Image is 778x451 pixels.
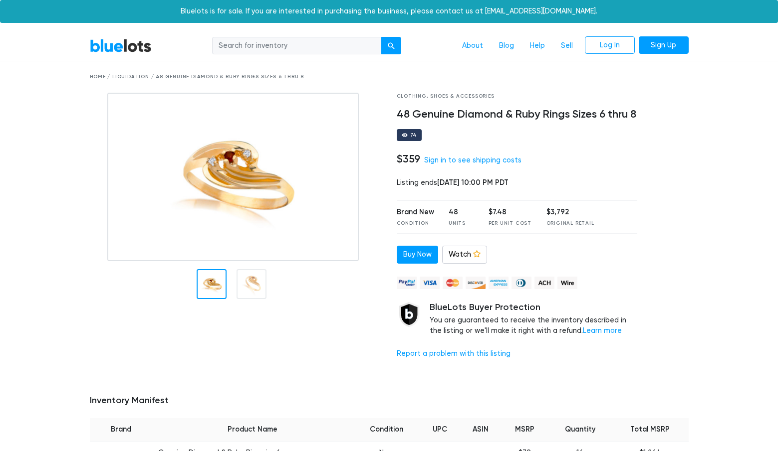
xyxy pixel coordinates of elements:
div: 48 [449,207,474,218]
div: 74 [410,133,417,138]
img: diners_club-c48f30131b33b1bb0e5d0e2dbd43a8bea4cb12cb2961413e2f4250e06c020426.png [512,277,531,289]
a: Help [522,36,553,55]
a: Watch [442,246,487,264]
img: ach-b7992fed28a4f97f893c574229be66187b9afb3f1a8d16a4691d3d3140a8ab00.png [534,277,554,289]
a: BlueLots [90,38,152,53]
div: Listing ends [397,177,638,188]
h4: 48 Genuine Diamond & Ruby Rings Sizes 6 thru 8 [397,108,638,121]
a: Sell [553,36,581,55]
div: Brand New [397,207,434,218]
th: Product Name [152,418,352,441]
a: Report a problem with this listing [397,349,511,358]
img: mastercard-42073d1d8d11d6635de4c079ffdb20a4f30a903dc55d1612383a1b395dd17f39.png [443,277,463,289]
div: $7.48 [489,207,531,218]
div: Original Retail [546,220,594,227]
input: Search for inventory [212,37,382,55]
a: Log In [585,36,635,54]
th: ASIN [460,418,502,441]
h5: Inventory Manifest [90,395,689,406]
th: Quantity [548,418,612,441]
th: MSRP [502,418,548,441]
a: Buy Now [397,246,438,264]
div: You are guaranteed to receive the inventory described in the listing or we'll make it right with ... [430,302,638,336]
a: Learn more [583,326,622,335]
a: Sign Up [639,36,689,54]
div: Condition [397,220,434,227]
h5: BlueLots Buyer Protection [430,302,638,313]
a: About [454,36,491,55]
div: Home / Liquidation / 48 Genuine Diamond & Ruby Rings Sizes 6 thru 8 [90,73,689,81]
span: [DATE] 10:00 PM PDT [437,178,509,187]
a: Blog [491,36,522,55]
img: buyer_protection_shield-3b65640a83011c7d3ede35a8e5a80bfdfaa6a97447f0071c1475b91a4b0b3d01.png [397,302,422,327]
img: visa-79caf175f036a155110d1892330093d4c38f53c55c9ec9e2c3a54a56571784bb.png [420,277,440,289]
th: UPC [420,418,460,441]
img: paypal_credit-80455e56f6e1299e8d57f40c0dcee7b8cd4ae79b9eccbfc37e2480457ba36de9.png [397,277,417,289]
div: Clothing, Shoes & Accessories [397,93,638,100]
div: Per Unit Cost [489,220,531,227]
a: Sign in to see shipping costs [424,156,521,164]
th: Brand [90,418,152,441]
img: 181d424b-eb10-427e-92af-e09a7e18c5a3-1755143743.png [107,93,359,261]
h4: $359 [397,152,420,165]
img: wire-908396882fe19aaaffefbd8e17b12f2f29708bd78693273c0e28e3a24408487f.png [557,277,577,289]
div: Units [449,220,474,227]
th: Condition [352,418,420,441]
div: $3,792 [546,207,594,218]
img: discover-82be18ecfda2d062aad2762c1ca80e2d36a4073d45c9e0ffae68cd515fbd3d32.png [466,277,486,289]
img: american_express-ae2a9f97a040b4b41f6397f7637041a5861d5f99d0716c09922aba4e24c8547d.png [489,277,509,289]
th: Total MSRP [612,418,689,441]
